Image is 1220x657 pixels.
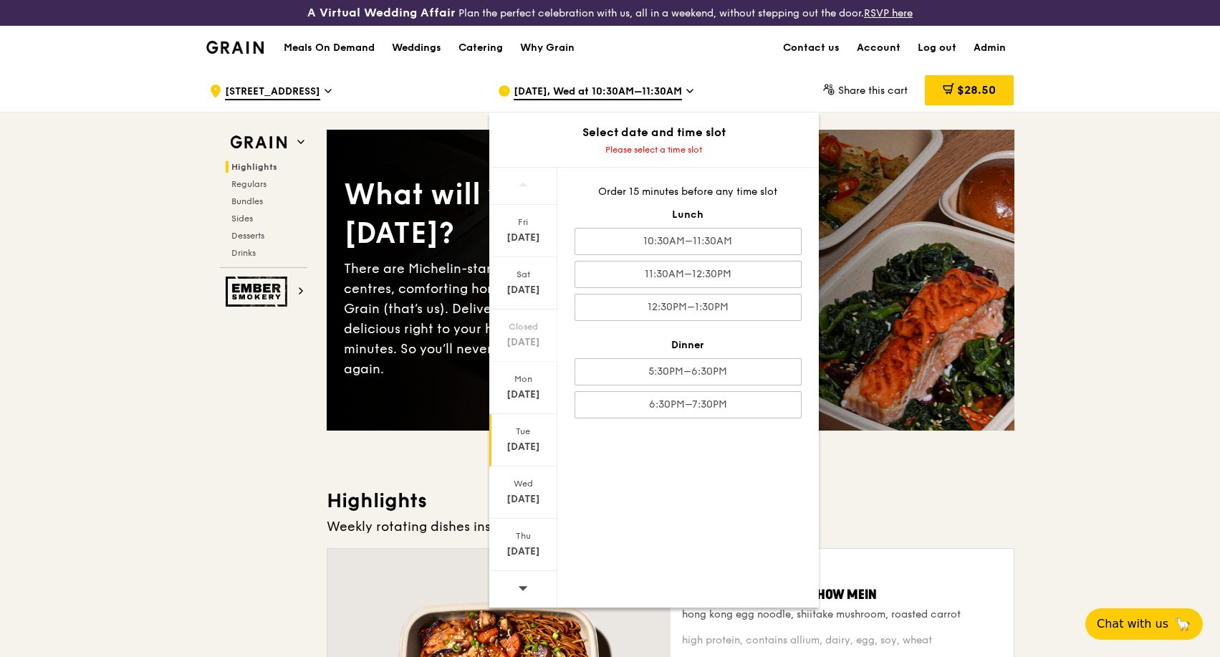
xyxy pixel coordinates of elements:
[838,85,908,97] span: Share this cart
[491,231,555,245] div: [DATE]
[682,608,1002,622] div: hong kong egg noodle, shiitake mushroom, roasted carrot
[450,27,511,69] a: Catering
[682,633,1002,648] div: high protein, contains allium, dairy, egg, soy, wheat
[575,228,802,255] div: 10:30AM–11:30AM
[848,27,909,69] a: Account
[231,248,256,258] span: Drinks
[284,41,375,55] h1: Meals On Demand
[327,488,1014,514] h3: Highlights
[491,545,555,559] div: [DATE]
[491,216,555,228] div: Fri
[392,27,441,69] div: Weddings
[491,426,555,437] div: Tue
[575,358,802,385] div: 5:30PM–6:30PM
[458,27,503,69] div: Catering
[231,162,277,172] span: Highlights
[491,335,555,350] div: [DATE]
[514,85,682,100] span: [DATE], Wed at 10:30AM–11:30AM
[231,196,263,206] span: Bundles
[491,492,555,507] div: [DATE]
[344,176,671,253] div: What will you eat [DATE]?
[511,27,583,69] a: Why Grain
[491,388,555,402] div: [DATE]
[491,440,555,454] div: [DATE]
[231,214,253,224] span: Sides
[575,185,802,199] div: Order 15 minutes before any time slot
[491,373,555,385] div: Mon
[491,269,555,280] div: Sat
[491,321,555,332] div: Closed
[489,144,819,155] div: Please select a time slot
[383,27,450,69] a: Weddings
[575,208,802,222] div: Lunch
[774,27,848,69] a: Contact us
[575,391,802,418] div: 6:30PM–7:30PM
[957,83,996,97] span: $28.50
[307,6,456,20] h3: A Virtual Wedding Affair
[965,27,1014,69] a: Admin
[864,7,913,19] a: RSVP here
[225,85,320,100] span: [STREET_ADDRESS]
[909,27,965,69] a: Log out
[327,517,1014,537] div: Weekly rotating dishes inspired by flavours from around the world.
[1174,615,1191,633] span: 🦙
[491,283,555,297] div: [DATE]
[344,259,671,379] div: There are Michelin-star restaurants, hawker centres, comforting home-cooked classics… and Grain (...
[226,277,292,307] img: Ember Smokery web logo
[575,294,802,321] div: 12:30PM–1:30PM
[206,41,264,54] img: Grain
[231,179,266,189] span: Regulars
[231,231,264,241] span: Desserts
[1085,608,1203,640] button: Chat with us🦙
[491,478,555,489] div: Wed
[489,124,819,141] div: Select date and time slot
[1097,615,1168,633] span: Chat with us
[203,6,1017,20] div: Plan the perfect celebration with us, all in a weekend, without stepping out the door.
[575,338,802,353] div: Dinner
[206,25,264,68] a: GrainGrain
[682,585,1002,605] div: Hikari Miso Chicken Chow Mein
[575,261,802,288] div: 11:30AM–12:30PM
[520,27,575,69] div: Why Grain
[491,530,555,542] div: Thu
[226,130,292,155] img: Grain web logo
